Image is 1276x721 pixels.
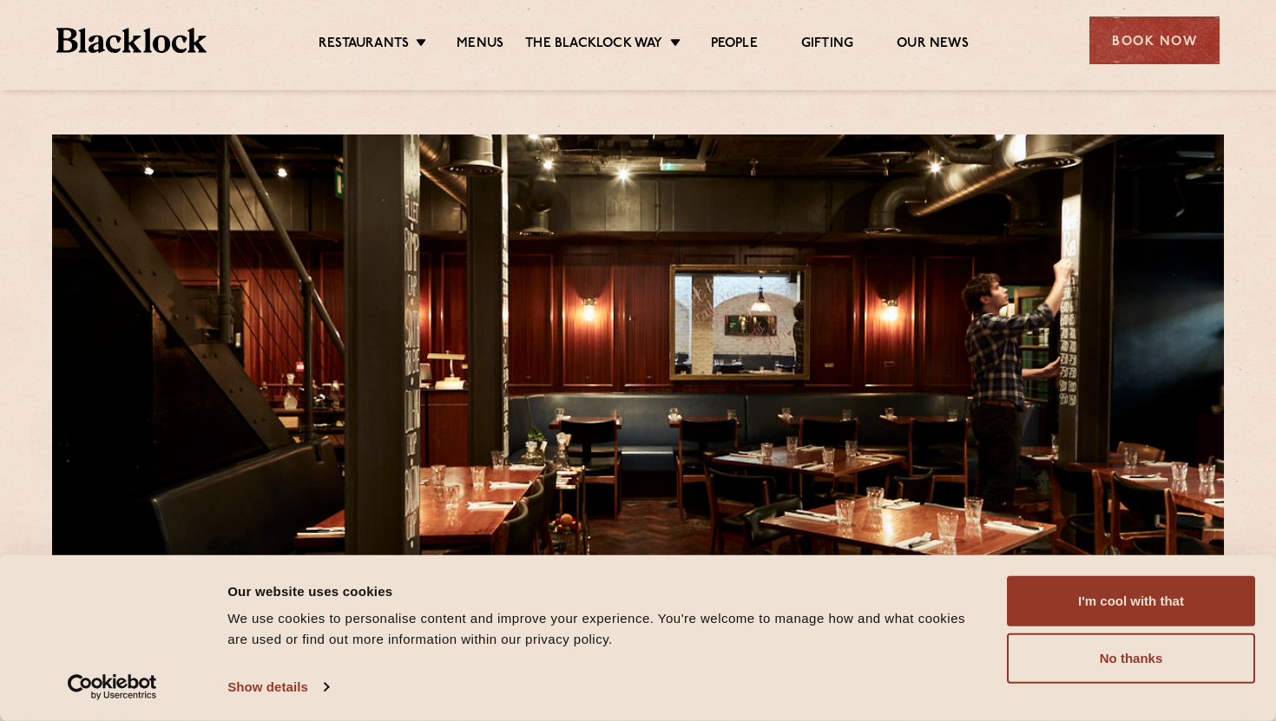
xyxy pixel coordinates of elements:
[1007,633,1255,684] button: No thanks
[457,36,503,55] a: Menus
[711,36,758,55] a: People
[36,674,188,700] a: Usercentrics Cookiebot - opens in a new window
[227,580,987,601] div: Our website uses cookies
[227,608,987,650] div: We use cookies to personalise content and improve your experience. You're welcome to manage how a...
[1089,16,1220,64] div: Book Now
[897,36,969,55] a: Our News
[801,36,853,55] a: Gifting
[1007,576,1255,626] button: I'm cool with that
[525,36,662,55] a: The Blacklock Way
[319,36,409,55] a: Restaurants
[56,28,207,53] img: BL_Textured_Logo-footer-cropped.svg
[227,674,328,700] a: Show details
